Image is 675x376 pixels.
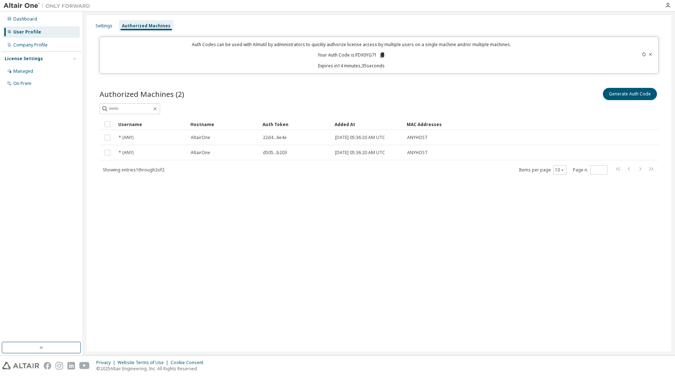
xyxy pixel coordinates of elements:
p: Expires in 14 minutes, 35 seconds [104,63,599,69]
div: Hostname [190,118,257,130]
img: altair_logo.svg [2,362,39,370]
div: Managed [13,68,33,74]
span: * (ANY) [119,150,133,156]
img: Altair One [4,2,94,9]
p: Your Auth Code is: FDX0YG71 [318,52,385,58]
span: Authorized Machines (2) [100,89,184,99]
img: instagram.svg [56,362,63,370]
div: Website Terms of Use [118,360,171,366]
span: Page n. [573,165,608,175]
button: 10 [555,167,565,173]
span: AltairOne [191,135,210,140]
span: d505...b203 [263,150,287,156]
p: © 2025 Altair Engineering, Inc. All Rights Reserved. [96,366,208,372]
span: [DATE] 05:36:20 AM UTC [335,150,385,156]
span: 22d4...6e4e [263,135,287,140]
p: Auth Codes can be used with Almutil by administrators to quickly authorize license access by mult... [104,41,599,48]
span: * (ANY) [119,135,133,140]
div: Auth Token [262,118,329,130]
div: MAC Addresses [407,118,583,130]
span: Showing entries 1 through 2 of 2 [103,167,164,173]
div: Privacy [96,360,118,366]
div: Cookie Consent [171,360,208,366]
div: Dashboard [13,16,37,22]
img: youtube.svg [79,362,90,370]
span: ANYHOST [407,135,428,140]
div: Authorized Machines [122,23,171,29]
span: Items per page [519,165,566,175]
div: User Profile [13,29,41,35]
div: License Settings [5,56,43,62]
div: Settings [96,23,112,29]
img: linkedin.svg [67,362,75,370]
div: Username [118,118,185,130]
span: ANYHOST [407,150,428,156]
img: facebook.svg [44,362,51,370]
span: [DATE] 05:36:20 AM UTC [335,135,385,140]
div: Added At [335,118,401,130]
button: Generate Auth Code [603,88,657,100]
div: On Prem [13,81,31,86]
span: AltairOne [191,150,210,156]
div: Company Profile [13,42,48,48]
